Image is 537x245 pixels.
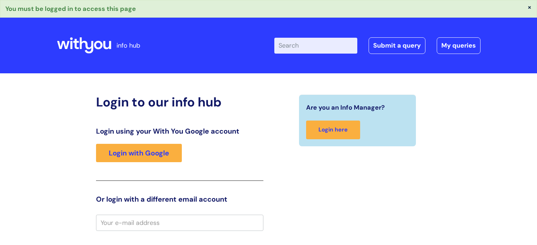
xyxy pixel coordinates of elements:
[369,37,425,54] a: Submit a query
[96,127,263,135] h3: Login using your With You Google account
[527,4,532,10] button: ×
[274,38,357,53] input: Search
[437,37,481,54] a: My queries
[117,40,140,51] p: info hub
[96,195,263,203] h3: Or login with a different email account
[306,102,385,113] span: Are you an Info Manager?
[96,144,182,162] a: Login with Google
[306,121,360,139] a: Login here
[96,94,263,110] h2: Login to our info hub
[96,215,263,231] input: Your e-mail address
